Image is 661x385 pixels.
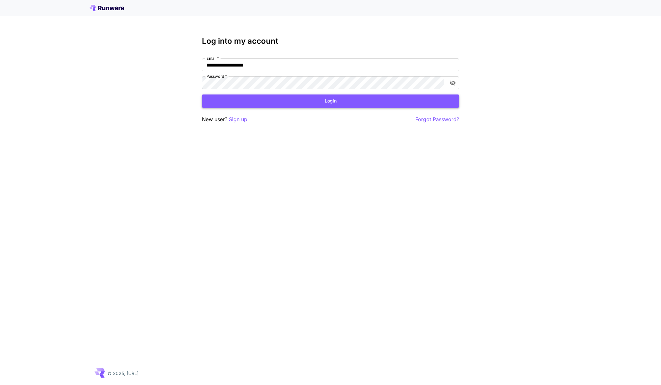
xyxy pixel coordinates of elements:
[202,94,459,108] button: Login
[202,37,459,46] h3: Log into my account
[229,115,247,123] button: Sign up
[202,115,247,123] p: New user?
[415,115,459,123] button: Forgot Password?
[206,74,227,79] label: Password
[107,370,139,377] p: © 2025, [URL]
[206,56,219,61] label: Email
[447,77,458,89] button: toggle password visibility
